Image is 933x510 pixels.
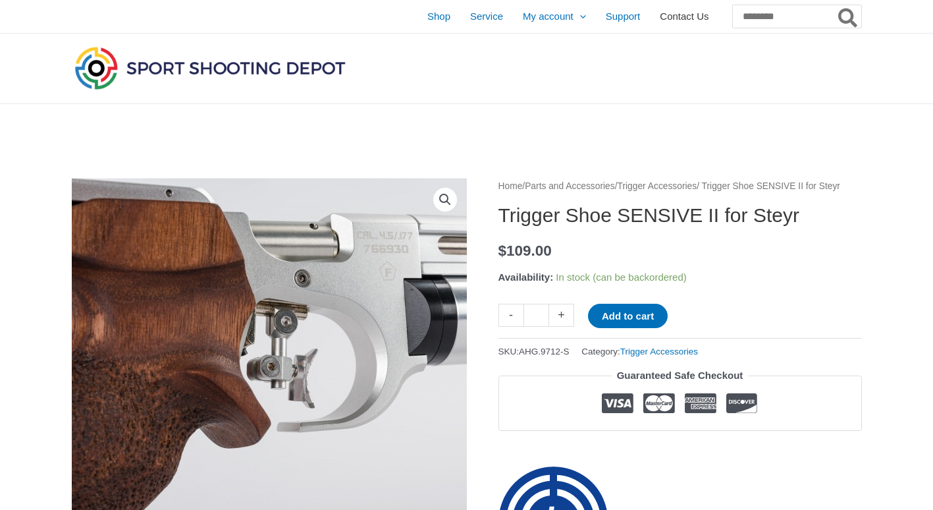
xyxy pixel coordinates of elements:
[498,304,523,327] a: -
[498,242,507,259] span: $
[588,304,668,328] button: Add to cart
[72,43,348,92] img: Sport Shooting Depot
[523,304,549,327] input: Product quantity
[519,347,570,356] span: AHG.9712-S
[498,242,552,259] bdi: 109.00
[620,347,698,356] a: Trigger Accessories
[618,181,697,191] a: Trigger Accessories
[525,181,615,191] a: Parts and Accessories
[498,271,554,283] span: Availability:
[581,343,698,360] span: Category:
[556,271,686,283] span: In stock (can be backordered)
[498,441,862,457] iframe: Customer reviews powered by Trustpilot
[836,5,861,28] button: Search
[612,366,749,385] legend: Guaranteed Safe Checkout
[498,178,862,195] nav: Breadcrumb
[433,188,457,212] a: View full-screen image gallery
[498,204,862,227] h1: Trigger Shoe SENSIVE II for Steyr
[498,343,570,360] span: SKU:
[549,304,574,327] a: +
[498,181,523,191] a: Home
